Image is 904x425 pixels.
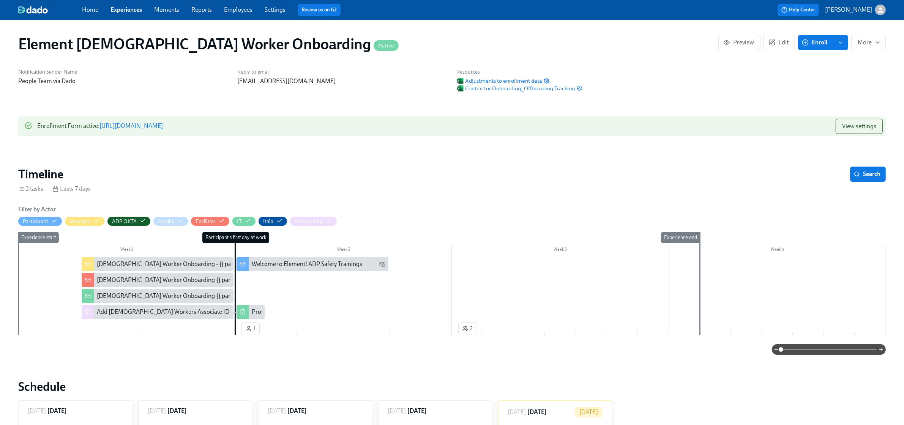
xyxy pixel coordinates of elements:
h1: Element [DEMOGRAPHIC_DATA] Worker Onboarding [18,35,399,53]
div: Provision ADP on OKTA for new [DEMOGRAPHIC_DATA] WORKERS starting {{ participant.startDate | dddd... [237,305,265,319]
span: More [858,39,879,46]
span: Contractor Onboarding_Offboarding Tracking [457,85,575,92]
span: Edit [770,39,789,46]
a: Settings [265,6,286,13]
a: Reports [191,6,212,13]
button: enroll [833,35,848,50]
div: [DEMOGRAPHIC_DATA] Worker Onboarding {{ participant.fullName }} [97,292,281,300]
div: Hide Manager [69,218,90,225]
button: View settings [836,119,883,134]
span: Enroll [803,39,827,46]
button: Manager [65,217,104,226]
button: Onboarding [290,217,337,226]
span: Adjustments to enrollment data [457,77,542,85]
button: More [851,35,886,50]
button: Review us on G2 [298,4,341,16]
h6: Notification Sender Name [18,68,228,76]
div: Add [DEMOGRAPHIC_DATA] Workers Associate ID [82,305,233,319]
span: View settings [842,123,876,130]
button: Enroll [798,35,833,50]
button: Preview [718,35,760,50]
span: Help Center [781,6,815,14]
span: 2 [462,325,472,332]
div: 2 tasks [18,185,43,193]
div: Hide Onboarding [295,218,323,225]
h6: Filter by Actor [18,205,56,214]
p: [DATE] [508,408,526,416]
h6: Reply-to email [237,68,447,76]
div: Enrollment Form active : [37,119,163,134]
div: [DEMOGRAPHIC_DATA] Worker Onboarding {{ participant.startDate | MMM DD YYYY }} [97,276,325,284]
button: 2 [458,322,476,335]
div: Hide IT [237,218,241,225]
div: Hide Itala [263,218,273,225]
button: Edit [764,35,795,50]
h6: [DATE] [527,408,547,416]
div: [DEMOGRAPHIC_DATA] Worker Onboarding - {{ participant.fullName }} [97,260,284,268]
a: Review us on G2 [301,6,337,14]
button: Itala [259,217,287,226]
div: Hide Facilities [196,218,216,225]
div: Week 1 [18,246,235,255]
div: Add [DEMOGRAPHIC_DATA] Workers Associate ID [97,308,229,316]
h6: [DATE] [287,407,307,415]
span: Active [374,43,399,49]
img: Excel [457,85,464,92]
a: Home [82,6,98,13]
div: [DEMOGRAPHIC_DATA] Worker Onboarding - {{ participant.fullName }} [82,257,233,271]
a: ExcelAdjustments to enrollment data [457,77,542,85]
img: dado [18,6,48,14]
p: [DATE] [148,407,166,415]
div: Hide Participant [23,218,48,225]
div: Experience start [18,232,59,243]
a: Experiences [110,6,142,13]
div: Week 2 [235,246,452,255]
svg: Work Email [379,261,385,267]
a: ExcelContractor Onboarding_Offboarding Tracking [457,85,575,92]
div: Provision ADP on OKTA for new [DEMOGRAPHIC_DATA] WORKERS starting {{ participant.startDate | dddd... [252,308,581,316]
p: [DATE] [388,407,406,415]
div: Participant's first day at work [202,232,269,243]
div: Welcome to Element! ADP Safety Trainings [237,257,388,271]
p: [DATE] [268,407,286,415]
span: Search [855,170,880,178]
a: dado [18,6,82,14]
p: [PERSON_NAME] [825,6,872,14]
button: IT [232,217,255,226]
p: [DATE] [579,408,598,416]
span: Preview [725,39,754,46]
div: Week 3 [452,246,669,255]
h6: [DATE] [407,407,427,415]
button: Participant [18,217,62,226]
button: Help Center [778,4,819,16]
div: Hide Annika [158,218,174,225]
button: Annika [153,217,188,226]
div: Lasts 7 days [52,185,91,193]
a: Moments [154,6,179,13]
div: [DEMOGRAPHIC_DATA] Worker Onboarding {{ participant.startDate | MMM DD YYYY }} [82,273,233,287]
h6: Resources [457,68,582,76]
p: People Team via Dado [18,77,228,85]
h2: Schedule [18,379,886,394]
div: [DEMOGRAPHIC_DATA] Worker Onboarding {{ participant.fullName }} [82,289,233,303]
div: Welcome to Element! ADP Safety Trainings [252,260,362,268]
div: Experience end [661,232,700,243]
button: ADP OKTA [107,217,151,226]
p: [EMAIL_ADDRESS][DOMAIN_NAME] [237,77,447,85]
h2: Timeline [18,167,63,182]
button: Search [850,167,886,182]
button: Facilities [191,217,229,226]
h6: [DATE] [47,407,67,415]
a: [URL][DOMAIN_NAME] [99,122,163,129]
a: Employees [224,6,252,13]
p: [DATE] [28,407,46,415]
img: Excel [457,77,464,84]
div: Hide ADP OKTA [112,218,137,225]
div: Week 4 [669,246,886,255]
button: [PERSON_NAME] [825,5,886,15]
h6: [DATE] [167,407,187,415]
